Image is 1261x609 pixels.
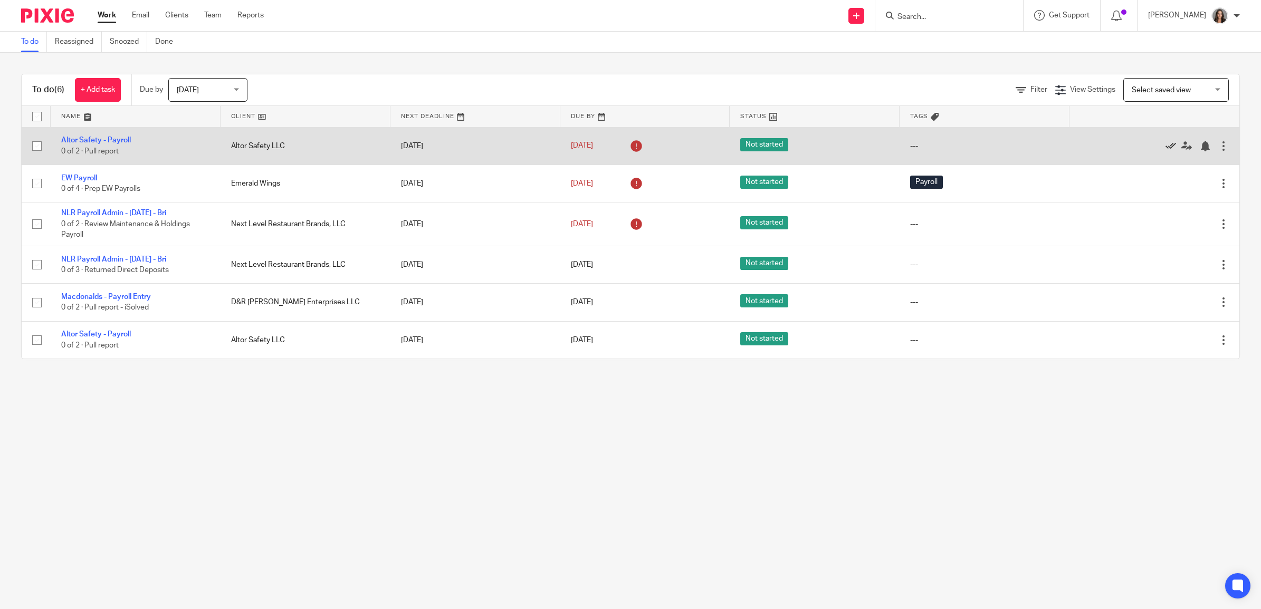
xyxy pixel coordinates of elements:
input: Search [896,13,991,22]
span: 0 of 2 · Pull report - iSolved [61,304,149,312]
td: Altor Safety LLC [221,321,390,359]
a: Reassigned [55,32,102,52]
p: Due by [140,84,163,95]
td: [DATE] [390,202,560,246]
a: Altor Safety - Payroll [61,137,131,144]
td: [DATE] [390,165,560,202]
a: Mark as done [1166,141,1181,151]
span: 0 of 2 · Pull report [61,342,119,349]
span: [DATE] [571,180,593,187]
a: + Add task [75,78,121,102]
span: [DATE] [571,261,593,268]
span: Not started [740,138,788,151]
span: [DATE] [571,220,593,228]
div: --- [910,335,1059,345]
a: Snoozed [110,32,147,52]
span: [DATE] [177,86,199,94]
a: To do [21,32,47,52]
td: [DATE] [390,246,560,283]
span: View Settings [1070,86,1115,93]
span: Payroll [910,176,943,189]
a: Reports [237,10,264,21]
span: (6) [54,85,64,94]
span: 0 of 3 · Returned Direct Deposits [61,266,169,274]
span: Tags [910,113,928,119]
span: Not started [740,257,788,270]
a: NLR Payroll Admin - [DATE] - Bri [61,209,166,217]
span: 0 of 2 · Pull report [61,148,119,155]
span: Filter [1030,86,1047,93]
span: Not started [740,294,788,307]
a: Email [132,10,149,21]
td: Emerald Wings [221,165,390,202]
div: --- [910,141,1059,151]
h1: To do [32,84,64,95]
span: Not started [740,332,788,345]
td: Next Level Restaurant Brands, LLC [221,246,390,283]
span: [DATE] [571,298,593,306]
span: 0 of 2 · Review Maintenance & Holdings Payroll [61,220,190,239]
span: Get Support [1049,12,1090,19]
span: 0 of 4 · Prep EW Payrolls [61,185,140,192]
span: Not started [740,216,788,229]
td: [DATE] [390,321,560,359]
td: D&R [PERSON_NAME] Enterprises LLC [221,284,390,321]
div: --- [910,259,1059,270]
div: --- [910,219,1059,229]
td: Altor Safety LLC [221,127,390,165]
span: [DATE] [571,142,593,150]
td: Next Level Restaurant Brands, LLC [221,202,390,246]
td: [DATE] [390,284,560,321]
a: Macdonalds - Payroll Entry [61,293,151,301]
a: NLR Payroll Admin - [DATE] - Bri [61,256,166,263]
span: Not started [740,176,788,189]
td: [DATE] [390,127,560,165]
img: headshot%20-%20work.jpg [1211,7,1228,24]
a: EW Payroll [61,175,97,182]
p: [PERSON_NAME] [1148,10,1206,21]
a: Altor Safety - Payroll [61,331,131,338]
span: Select saved view [1132,86,1191,94]
a: Clients [165,10,188,21]
a: Done [155,32,181,52]
img: Pixie [21,8,74,23]
span: [DATE] [571,336,593,344]
div: --- [910,297,1059,307]
a: Work [98,10,116,21]
a: Team [204,10,222,21]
